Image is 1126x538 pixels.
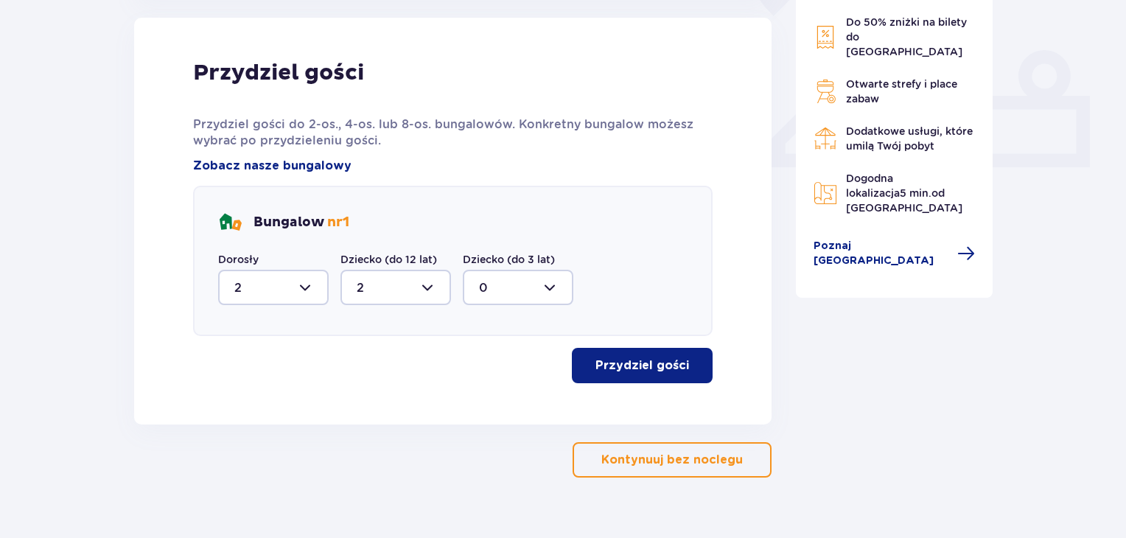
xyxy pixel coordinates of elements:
[573,442,772,478] button: Kontynuuj bez noclegu
[900,187,931,199] span: 5 min.
[846,172,962,214] span: Dogodna lokalizacja od [GEOGRAPHIC_DATA]
[463,252,555,267] label: Dziecko (do 3 lat)
[327,214,349,231] span: nr 1
[218,252,259,267] label: Dorosły
[814,80,837,103] img: Grill Icon
[572,348,713,383] button: Przydziel gości
[846,16,967,57] span: Do 50% zniżki na bilety do [GEOGRAPHIC_DATA]
[193,158,352,174] a: Zobacz nasze bungalowy
[846,78,957,105] span: Otwarte strefy i place zabaw
[814,181,837,205] img: Map Icon
[253,214,349,231] p: Bungalow
[193,116,713,149] p: Przydziel gości do 2-os., 4-os. lub 8-os. bungalowów. Konkretny bungalow możesz wybrać po przydzi...
[340,252,437,267] label: Dziecko (do 12 lat)
[814,127,837,150] img: Restaurant Icon
[814,25,837,49] img: Discount Icon
[814,239,949,268] span: Poznaj [GEOGRAPHIC_DATA]
[814,239,976,268] a: Poznaj [GEOGRAPHIC_DATA]
[595,357,689,374] p: Przydziel gości
[218,211,242,234] img: bungalows Icon
[601,452,743,468] p: Kontynuuj bez noclegu
[846,125,973,152] span: Dodatkowe usługi, które umilą Twój pobyt
[193,59,364,87] p: Przydziel gości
